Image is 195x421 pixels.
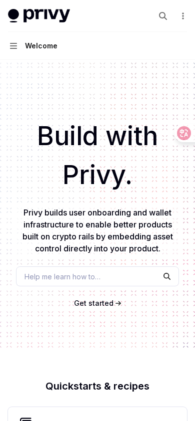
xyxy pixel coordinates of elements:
[74,298,113,308] a: Get started
[74,299,113,307] span: Get started
[25,40,57,52] div: Welcome
[24,271,100,282] span: Help me learn how to…
[8,381,187,391] h2: Quickstarts & recipes
[22,208,173,253] span: Privy builds user onboarding and wallet infrastructure to enable better products built on crypto ...
[8,9,70,23] img: light logo
[16,117,179,195] h1: Build with Privy.
[177,9,187,23] button: More actions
